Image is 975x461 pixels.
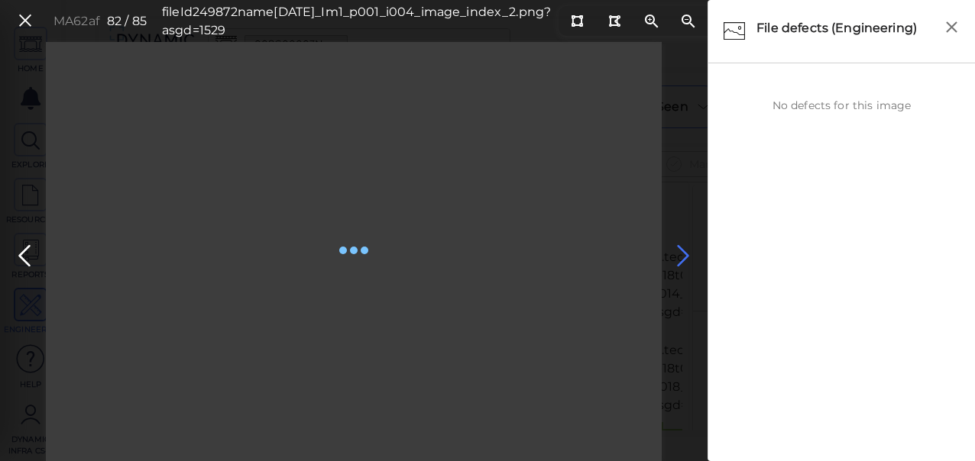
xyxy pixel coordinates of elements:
[53,12,99,31] div: MA62af
[753,15,937,47] div: File defects (Engineering)
[716,98,967,114] div: No defects for this image
[910,392,964,450] iframe: Chat
[162,3,551,40] div: fileId 249872 name [DATE]_Im1_p001_i004_image_index_2.png?asgd=1529
[107,12,147,31] div: 82 / 85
